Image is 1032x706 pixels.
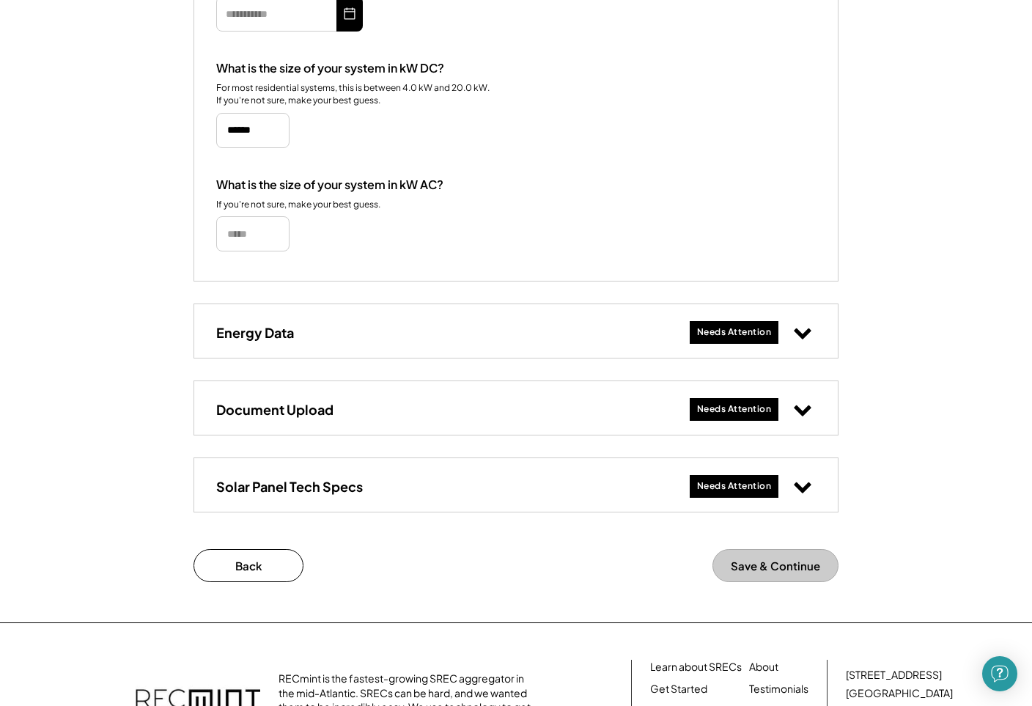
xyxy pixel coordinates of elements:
[697,480,772,493] div: Needs Attention
[697,403,772,416] div: Needs Attention
[216,401,333,418] h3: Document Upload
[216,199,380,211] div: If you're not sure, make your best guess.
[749,660,778,674] a: About
[216,478,363,495] h3: Solar Panel Tech Specs
[712,549,838,582] button: Save & Continue
[749,682,808,696] a: Testimonials
[846,686,953,701] div: [GEOGRAPHIC_DATA]
[216,61,444,76] div: What is the size of your system in kW DC?
[697,326,772,339] div: Needs Attention
[216,82,491,107] div: For most residential systems, this is between 4.0 kW and 20.0 kW. If you're not sure, make your b...
[982,656,1017,691] div: Open Intercom Messenger
[216,324,294,341] h3: Energy Data
[216,177,443,193] div: What is the size of your system in kW AC?
[846,668,942,683] div: [STREET_ADDRESS]
[650,660,742,674] a: Learn about SRECs
[650,682,707,696] a: Get Started
[193,549,303,582] button: Back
